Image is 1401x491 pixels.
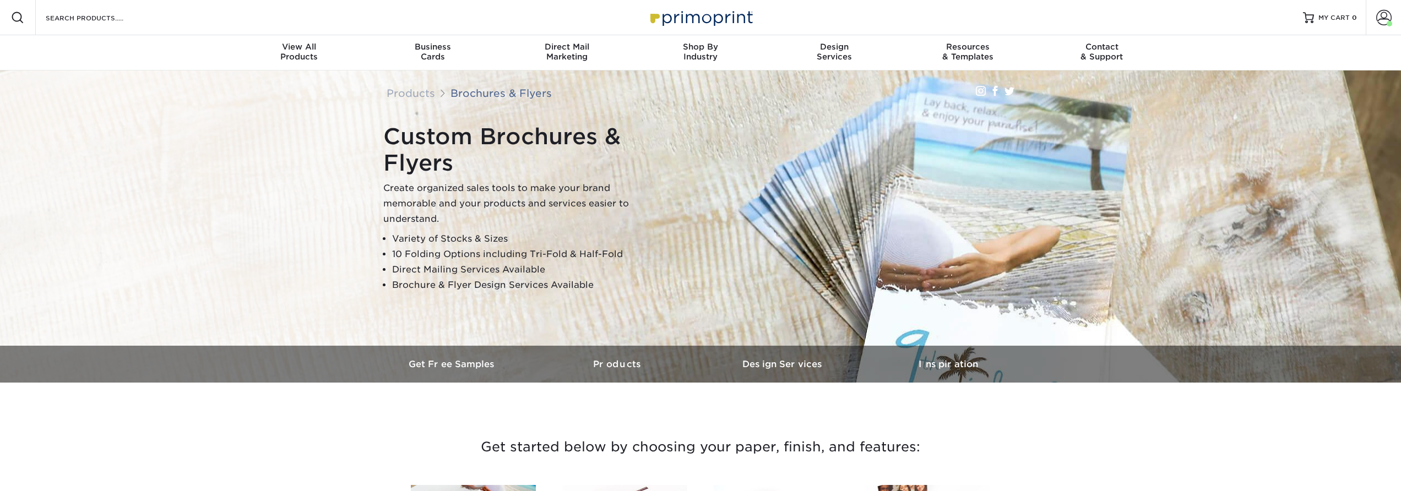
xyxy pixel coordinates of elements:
div: Industry [634,42,768,62]
a: Design Services [700,346,866,383]
a: BusinessCards [366,35,500,70]
span: Contact [1035,42,1169,52]
span: Direct Mail [500,42,634,52]
li: 10 Folding Options including Tri-Fold & Half-Fold [392,247,659,262]
li: Brochure & Flyer Design Services Available [392,277,659,293]
h3: Get started below by choosing your paper, finish, and features: [378,422,1023,472]
h1: Custom Brochures & Flyers [383,123,659,176]
a: Direct MailMarketing [500,35,634,70]
h3: Get Free Samples [370,359,535,369]
span: MY CART [1318,13,1350,23]
a: Brochures & Flyers [450,87,552,99]
a: Inspiration [866,346,1031,383]
a: Resources& Templates [901,35,1035,70]
div: & Templates [901,42,1035,62]
a: Products [535,346,700,383]
div: Cards [366,42,500,62]
a: Contact& Support [1035,35,1169,70]
a: Shop ByIndustry [634,35,768,70]
a: View AllProducts [232,35,366,70]
li: Variety of Stocks & Sizes [392,231,659,247]
div: Products [232,42,366,62]
div: Marketing [500,42,634,62]
h3: Design Services [700,359,866,369]
a: Get Free Samples [370,346,535,383]
div: Services [767,42,901,62]
h3: Inspiration [866,359,1031,369]
div: & Support [1035,42,1169,62]
h3: Products [535,359,700,369]
a: DesignServices [767,35,901,70]
a: Products [387,87,435,99]
span: 0 [1352,14,1357,21]
span: View All [232,42,366,52]
li: Direct Mailing Services Available [392,262,659,277]
span: Business [366,42,500,52]
span: Design [767,42,901,52]
img: Primoprint [645,6,756,29]
span: Resources [901,42,1035,52]
p: Create organized sales tools to make your brand memorable and your products and services easier t... [383,181,659,227]
span: Shop By [634,42,768,52]
input: SEARCH PRODUCTS..... [45,11,152,24]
